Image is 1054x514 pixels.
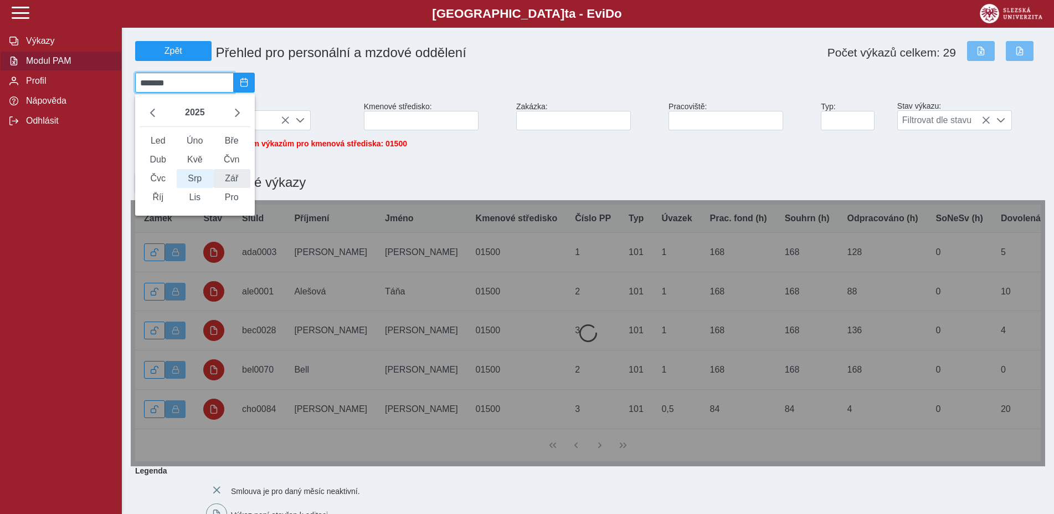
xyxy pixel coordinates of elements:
[135,41,212,61] button: Zpět
[359,98,512,135] div: Kmenové středisko:
[212,40,669,65] h1: Přehled pro personální a mzdové oddělení
[131,462,1036,480] b: Legenda
[177,150,214,169] span: Kvě
[213,131,250,150] span: Bře
[140,188,177,207] span: Říj
[33,7,1021,21] b: [GEOGRAPHIC_DATA] a - Evi
[140,150,177,169] span: Dub
[177,131,214,150] span: Úno
[213,169,250,188] span: Zář
[213,150,250,169] span: Čvn
[1006,41,1034,61] button: Export do PDF
[131,97,359,135] div: Zaměstnanec:
[213,188,250,207] span: Pro
[564,7,568,21] span: t
[614,7,622,21] span: o
[140,131,177,150] span: Led
[177,169,214,188] span: Srp
[664,98,816,135] div: Pracoviště:
[605,7,614,21] span: D
[135,139,407,148] span: Máte přístup pouze ke kmenovým výkazům pro kmenová střediska: 01500
[512,98,664,135] div: Zakázka:
[177,188,214,207] span: Lis
[140,46,207,56] span: Zpět
[827,46,956,59] span: Počet výkazů celkem: 29
[23,76,112,86] span: Profil
[898,111,991,130] span: Filtrovat dle stavu
[23,116,112,126] span: Odhlásit
[140,169,177,188] span: Čvc
[231,486,360,495] span: Smlouva je pro daný měsíc neaktivní.
[967,41,995,61] button: Export do Excelu
[816,98,893,135] div: Typ:
[23,96,112,106] span: Nápověda
[181,103,209,122] button: 2025
[893,97,1045,135] div: Stav výkazu:
[23,36,112,46] span: Výkazy
[23,56,112,66] span: Modul PAM
[980,4,1042,23] img: logo_web_su.png
[234,73,255,93] button: 2025/08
